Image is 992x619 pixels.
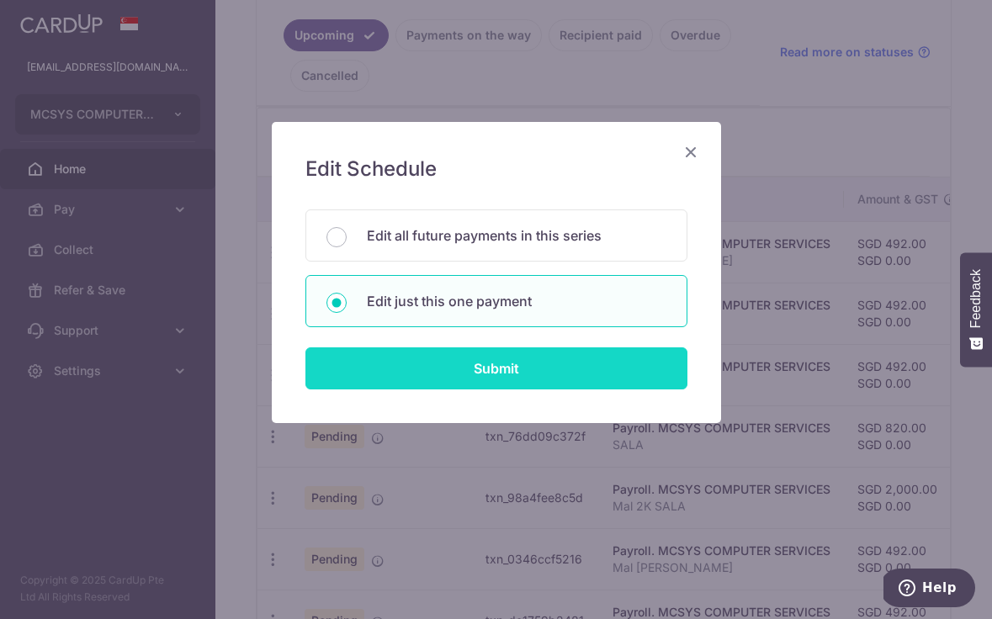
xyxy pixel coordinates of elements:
[367,225,666,246] p: Edit all future payments in this series
[305,156,687,183] h5: Edit Schedule
[367,291,666,311] p: Edit just this one payment
[681,142,701,162] button: Close
[960,252,992,367] button: Feedback - Show survey
[305,347,687,389] input: Submit
[883,569,975,611] iframe: Opens a widget where you can find more information
[968,269,984,328] span: Feedback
